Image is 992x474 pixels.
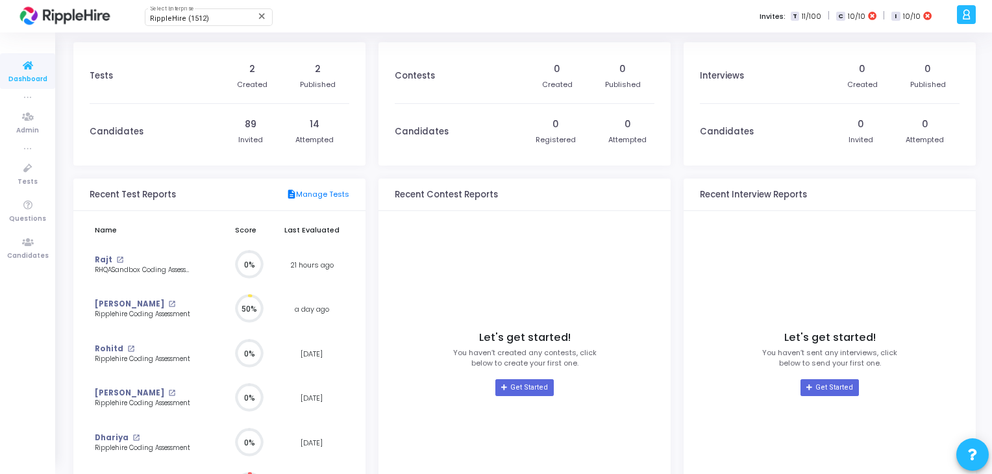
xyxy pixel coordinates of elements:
[395,190,498,200] h3: Recent Contest Reports
[762,347,897,369] p: You haven’t sent any interviews, click below to send your first one.
[90,218,217,243] th: Name
[495,379,553,396] a: Get Started
[479,331,571,344] h4: Let's get started!
[849,134,873,145] div: Invited
[608,134,647,145] div: Attempted
[300,79,336,90] div: Published
[274,421,349,466] td: [DATE]
[168,301,175,308] mat-icon: open_in_new
[95,255,112,266] a: Rajt
[90,190,176,200] h3: Recent Test Reports
[800,379,858,396] a: Get Started
[90,127,143,137] h3: Candidates
[784,331,876,344] h4: Let's get started!
[274,332,349,377] td: [DATE]
[395,127,449,137] h3: Candidates
[16,3,114,29] img: logo
[791,12,799,21] span: T
[700,190,807,200] h3: Recent Interview Reports
[274,287,349,332] td: a day ago
[859,62,865,76] div: 0
[95,355,195,364] div: Ripplehire Coding Assessment
[7,251,49,262] span: Candidates
[542,79,573,90] div: Created
[95,432,129,443] a: Dhariya
[95,443,195,453] div: Ripplehire Coding Assessment
[605,79,641,90] div: Published
[257,11,267,21] mat-icon: Clear
[286,189,296,201] mat-icon: description
[700,127,754,137] h3: Candidates
[9,214,46,225] span: Questions
[95,310,195,319] div: Ripplehire Coding Assessment
[274,218,349,243] th: Last Evaluated
[8,74,47,85] span: Dashboard
[924,62,931,76] div: 0
[760,11,786,22] label: Invites:
[95,343,123,355] a: Rohitd
[127,345,134,353] mat-icon: open_in_new
[836,12,845,21] span: C
[217,218,274,243] th: Score
[168,390,175,397] mat-icon: open_in_new
[238,134,263,145] div: Invited
[295,134,334,145] div: Attempted
[90,71,113,81] h3: Tests
[95,266,195,275] div: RHQASandbox Coding Assessment
[315,62,321,76] div: 2
[95,388,164,399] a: [PERSON_NAME]
[536,134,576,145] div: Registered
[116,256,123,264] mat-icon: open_in_new
[286,189,349,201] a: Manage Tests
[903,11,921,22] span: 10/10
[552,118,559,131] div: 0
[847,79,878,90] div: Created
[310,118,319,131] div: 14
[910,79,946,90] div: Published
[150,14,209,23] span: RippleHire (1512)
[453,347,597,369] p: You haven’t created any contests, click below to create your first one.
[395,71,435,81] h3: Contests
[132,434,140,442] mat-icon: open_in_new
[828,9,830,23] span: |
[700,71,744,81] h3: Interviews
[95,399,195,408] div: Ripplehire Coding Assessment
[922,118,928,131] div: 0
[883,9,885,23] span: |
[95,299,164,310] a: [PERSON_NAME]
[625,118,631,131] div: 0
[858,118,864,131] div: 0
[16,125,39,136] span: Admin
[245,118,256,131] div: 89
[18,177,38,188] span: Tests
[274,376,349,421] td: [DATE]
[802,11,821,22] span: 11/100
[249,62,255,76] div: 2
[848,11,865,22] span: 10/10
[274,243,349,288] td: 21 hours ago
[237,79,267,90] div: Created
[554,62,560,76] div: 0
[906,134,944,145] div: Attempted
[891,12,900,21] span: I
[619,62,626,76] div: 0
